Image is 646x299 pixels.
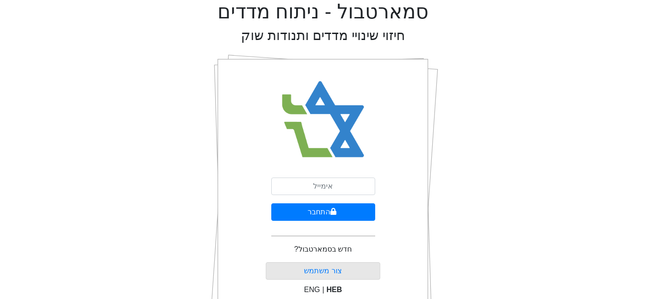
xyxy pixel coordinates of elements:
span: | [322,286,324,293]
h2: חיזוי שינויי מדדים ותנודות שוק [241,28,405,44]
input: אימייל [271,178,375,195]
img: Smart Bull [273,69,373,170]
a: צור משתמש [304,267,342,275]
span: ENG [304,286,320,293]
span: HEB [326,286,342,293]
p: חדש בסמארטבול? [294,244,352,255]
button: התחבר [271,203,375,221]
button: צור משתמש [266,262,380,280]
